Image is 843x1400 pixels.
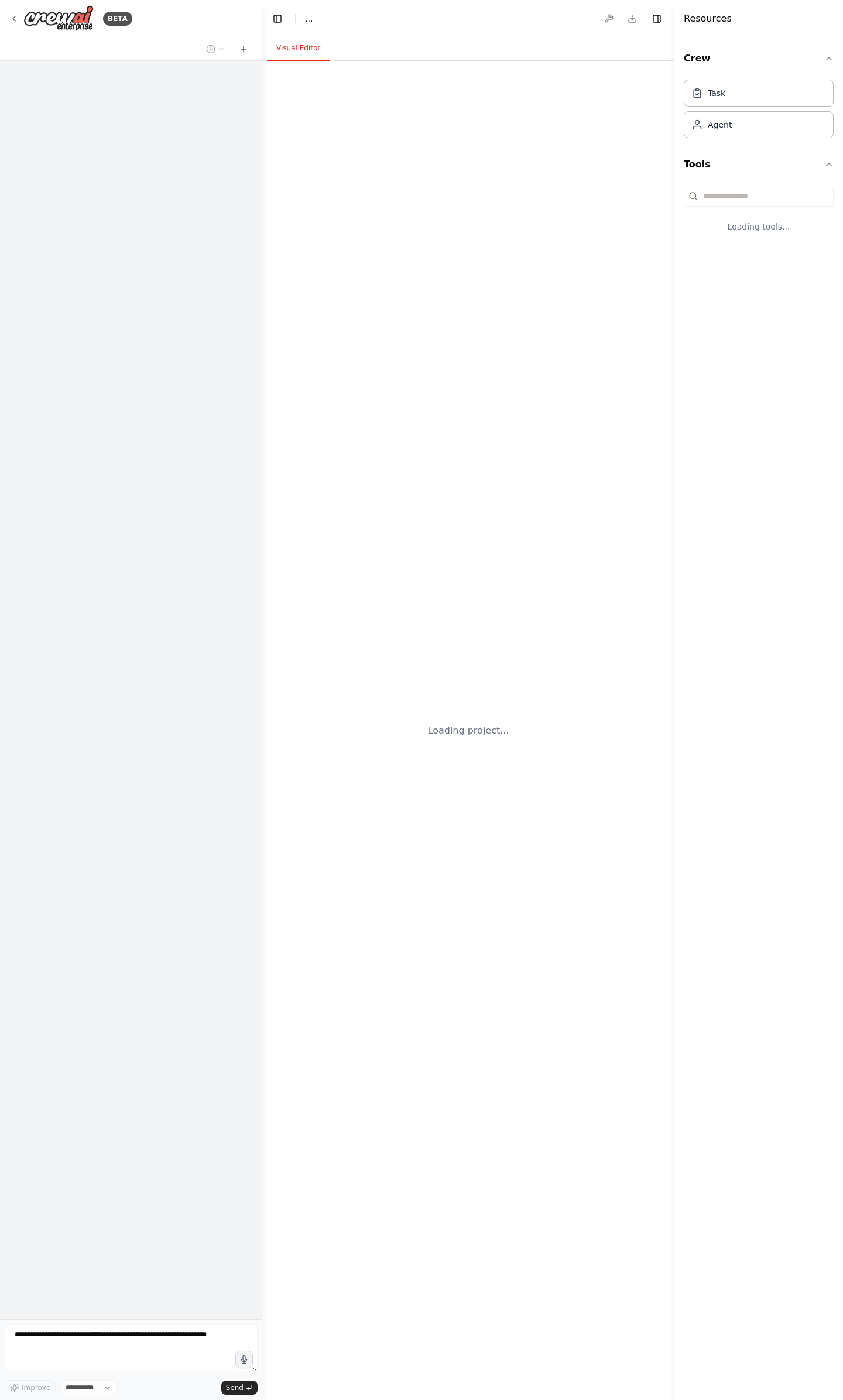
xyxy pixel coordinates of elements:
div: Loading tools... [684,211,834,242]
button: Switch to previous chat [201,42,229,56]
div: BETA [103,12,132,26]
div: Task [708,87,725,99]
button: Hide right sidebar [649,11,665,27]
span: Send [226,1383,244,1392]
button: Improve [5,1380,56,1395]
button: Tools [684,148,834,181]
div: Agent [708,119,732,131]
nav: breadcrumb [305,13,313,25]
img: Logo [23,5,94,32]
button: Crew [684,42,834,75]
button: Click to speak your automation idea [235,1351,253,1368]
span: Improve [22,1383,50,1392]
h4: Resources [684,12,732,26]
button: Visual Editor [267,36,330,61]
div: Tools [684,181,834,251]
span: ... [305,13,313,25]
div: Loading project... [428,724,509,738]
button: Start a new chat [234,42,253,56]
button: Hide left sidebar [269,11,286,27]
div: Crew [684,75,834,148]
button: Send [221,1381,258,1395]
